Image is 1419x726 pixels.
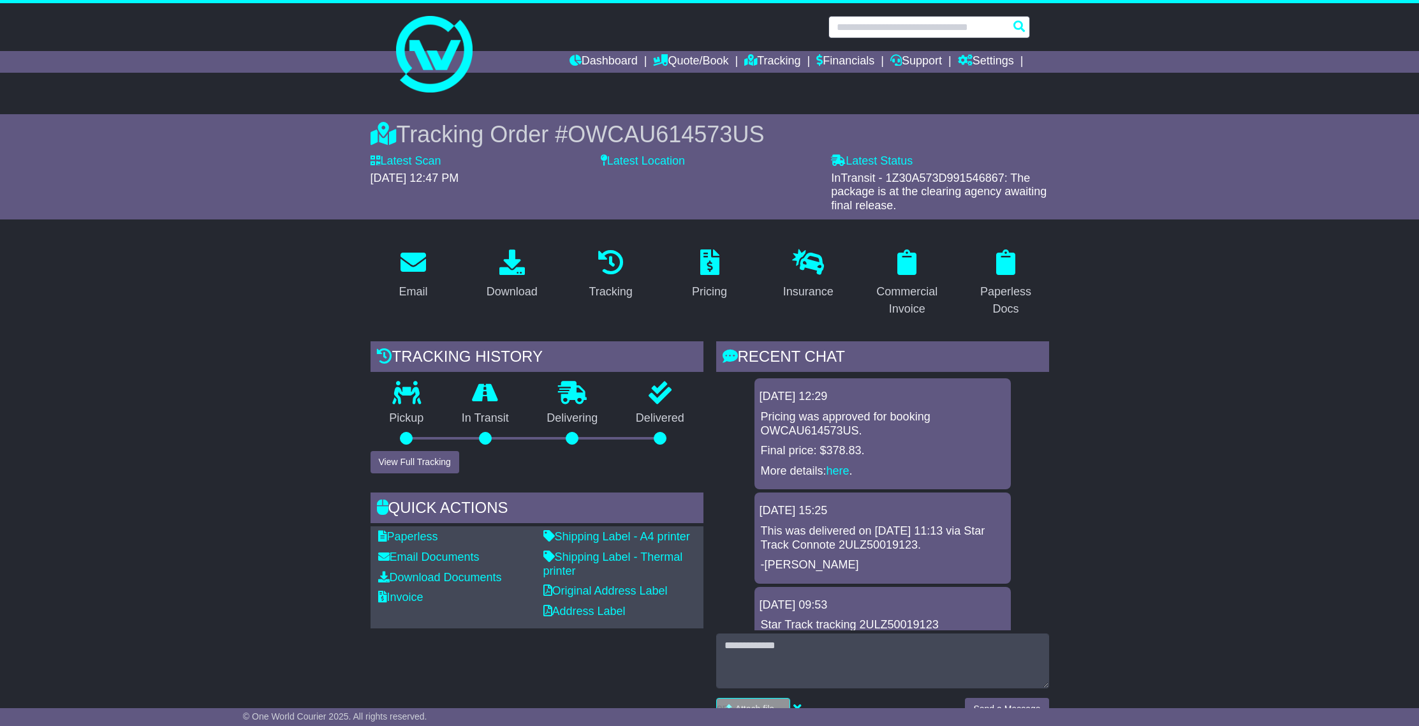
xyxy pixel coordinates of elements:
a: Email Documents [378,551,480,563]
a: Email [390,245,436,305]
p: Final price: $378.83. [761,444,1004,458]
button: View Full Tracking [371,451,459,473]
a: Insurance [775,245,842,305]
a: Paperless Docs [963,245,1049,322]
span: © One World Courier 2025. All rights reserved. [243,711,427,722]
div: [DATE] 12:29 [760,390,1006,404]
a: Financials [816,51,874,73]
div: Tracking Order # [371,121,1049,148]
a: Tracking [744,51,800,73]
div: [DATE] 15:25 [760,504,1006,518]
a: Support [890,51,942,73]
a: Original Address Label [543,584,668,597]
a: Settings [958,51,1014,73]
div: Quick Actions [371,493,703,527]
p: In Transit [443,411,528,426]
a: Dashboard [570,51,638,73]
div: Insurance [783,283,834,300]
a: Shipping Label - A4 printer [543,530,690,543]
p: -[PERSON_NAME] [761,558,1004,572]
div: Pricing [692,283,727,300]
a: Shipping Label - Thermal printer [543,551,683,577]
div: Tracking [589,283,632,300]
p: Delivered [617,411,703,426]
div: Paperless Docs [971,283,1041,318]
div: [DATE] 09:53 [760,598,1006,612]
p: This was delivered on [DATE] 11:13 via Star Track Connote 2ULZ50019123. [761,524,1004,552]
a: Download [478,245,546,305]
div: Download [487,283,538,300]
label: Latest Location [601,154,685,168]
div: Tracking history [371,341,703,376]
a: Invoice [378,591,423,604]
span: OWCAU614573US [568,121,764,147]
a: Tracking [580,245,640,305]
a: here [827,464,849,477]
span: [DATE] 12:47 PM [371,172,459,184]
p: Pickup [371,411,443,426]
a: Address Label [543,605,626,618]
span: InTransit - 1Z30A573D991546867: The package is at the clearing agency awaiting final release. [831,172,1047,212]
a: Paperless [378,530,438,543]
div: Commercial Invoice [872,283,942,318]
p: Pricing was approved for booking OWCAU614573US. [761,410,1004,438]
a: Quote/Book [653,51,728,73]
a: Pricing [684,245,735,305]
label: Latest Status [831,154,913,168]
p: Star Track tracking 2ULZ50019123 [761,618,1004,632]
button: Send a Message [965,698,1048,720]
div: Email [399,283,427,300]
a: Commercial Invoice [864,245,950,322]
p: More details: . [761,464,1004,478]
a: Download Documents [378,571,502,584]
div: RECENT CHAT [716,341,1049,376]
label: Latest Scan [371,154,441,168]
p: Delivering [528,411,617,426]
